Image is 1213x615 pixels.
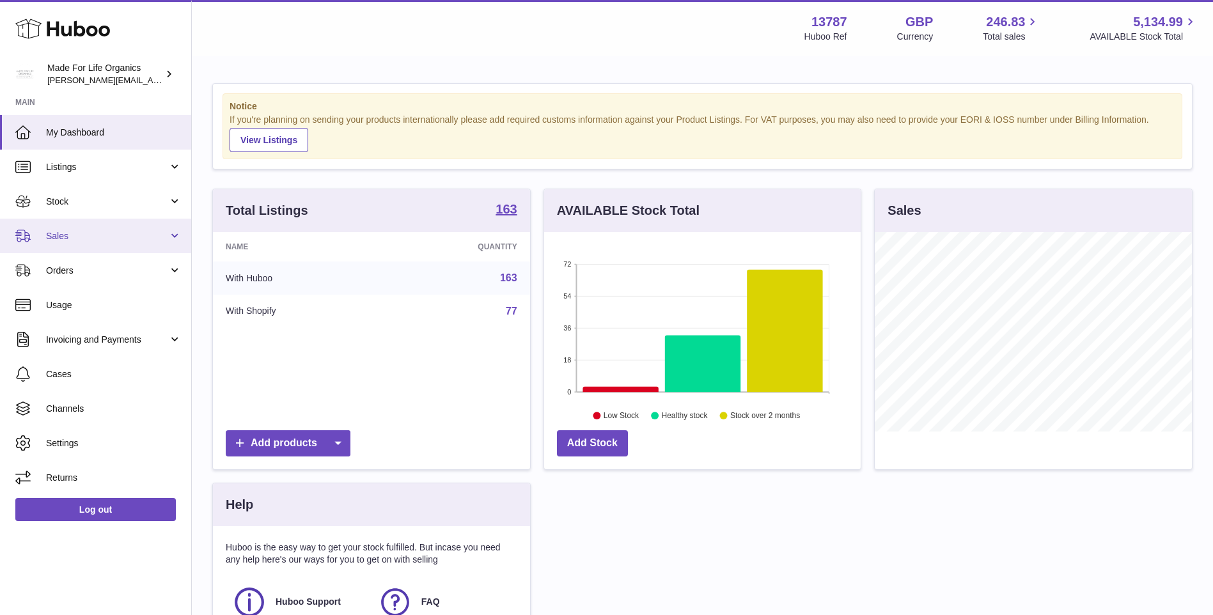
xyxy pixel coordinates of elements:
[230,100,1175,113] strong: Notice
[230,114,1175,152] div: If you're planning on sending your products internationally please add required customs informati...
[421,596,440,608] span: FAQ
[563,292,571,300] text: 54
[661,411,708,420] text: Healthy stock
[226,202,308,219] h3: Total Listings
[563,324,571,332] text: 36
[567,388,571,396] text: 0
[804,31,847,43] div: Huboo Ref
[986,13,1025,31] span: 246.83
[557,202,700,219] h3: AVAILABLE Stock Total
[226,496,253,513] h3: Help
[1090,13,1198,43] a: 5,134.99 AVAILABLE Stock Total
[46,196,168,208] span: Stock
[46,230,168,242] span: Sales
[1090,31,1198,43] span: AVAILABLE Stock Total
[384,232,529,261] th: Quantity
[15,65,35,84] img: geoff.winwood@madeforlifeorganics.com
[506,306,517,316] a: 77
[563,356,571,364] text: 18
[983,13,1040,43] a: 246.83 Total sales
[46,472,182,484] span: Returns
[46,368,182,380] span: Cases
[500,272,517,283] a: 163
[496,203,517,218] a: 163
[46,437,182,449] span: Settings
[46,403,182,415] span: Channels
[47,62,162,86] div: Made For Life Organics
[46,334,168,346] span: Invoicing and Payments
[15,498,176,521] a: Log out
[213,295,384,328] td: With Shopify
[46,299,182,311] span: Usage
[213,261,384,295] td: With Huboo
[276,596,341,608] span: Huboo Support
[557,430,628,456] a: Add Stock
[496,203,517,215] strong: 163
[811,13,847,31] strong: 13787
[983,31,1040,43] span: Total sales
[46,161,168,173] span: Listings
[563,260,571,268] text: 72
[888,202,921,219] h3: Sales
[46,127,182,139] span: My Dashboard
[730,411,800,420] text: Stock over 2 months
[230,128,308,152] a: View Listings
[226,430,350,456] a: Add products
[226,541,517,566] p: Huboo is the easy way to get your stock fulfilled. But incase you need any help here's our ways f...
[905,13,933,31] strong: GBP
[897,31,934,43] div: Currency
[604,411,639,420] text: Low Stock
[47,75,325,85] span: [PERSON_NAME][EMAIL_ADDRESS][PERSON_NAME][DOMAIN_NAME]
[46,265,168,277] span: Orders
[1133,13,1183,31] span: 5,134.99
[213,232,384,261] th: Name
